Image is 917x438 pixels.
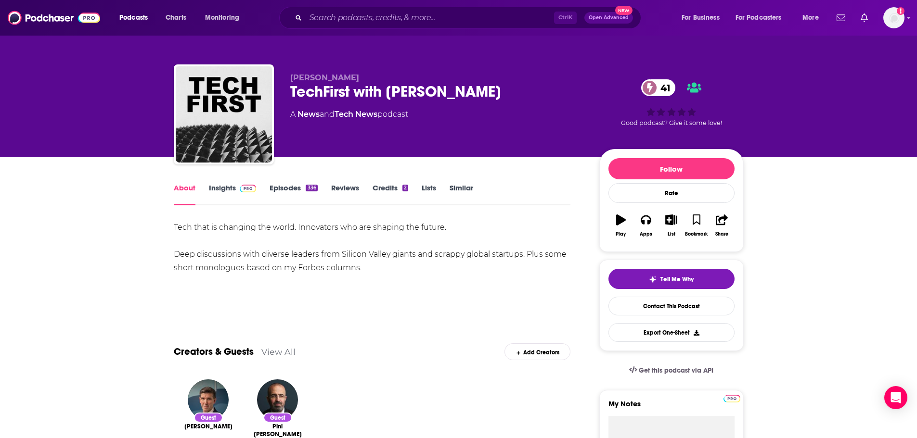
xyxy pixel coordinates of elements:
[682,11,720,25] span: For Business
[608,399,735,416] label: My Notes
[897,7,904,15] svg: Add a profile image
[723,393,740,402] a: Pro website
[616,231,626,237] div: Play
[373,183,408,205] a: Credits2
[290,109,408,120] div: A podcast
[119,11,148,25] span: Podcasts
[174,346,254,358] a: Creators & Guests
[621,359,722,382] a: Get this podcast via API
[176,66,272,163] img: TechFirst with John Koetsier
[857,10,872,26] a: Show notifications dropdown
[251,423,305,438] span: Pini [PERSON_NAME]
[608,269,735,289] button: tell me why sparkleTell Me Why
[615,6,633,15] span: New
[194,413,223,423] div: Guest
[174,221,571,275] div: Tech that is changing the world. Innovators who are shaping the future. Deep discussions with div...
[8,9,100,27] img: Podchaser - Follow, Share and Rate Podcasts
[633,208,659,243] button: Apps
[184,423,232,430] a: Edward McGinnis
[802,11,819,25] span: More
[306,10,554,25] input: Search podcasts, credits, & more...
[715,231,728,237] div: Share
[113,10,160,25] button: open menu
[159,10,192,25] a: Charts
[833,10,849,26] a: Show notifications dropdown
[184,423,232,430] span: [PERSON_NAME]
[320,110,335,119] span: and
[723,395,740,402] img: Podchaser Pro
[649,275,657,283] img: tell me why sparkle
[668,231,675,237] div: List
[554,12,577,24] span: Ctrl K
[599,73,744,133] div: 41Good podcast? Give it some love!
[422,183,436,205] a: Lists
[729,10,796,25] button: open menu
[608,183,735,203] div: Rate
[796,10,831,25] button: open menu
[884,386,907,409] div: Open Intercom Messenger
[297,110,320,119] a: News
[608,158,735,179] button: Follow
[685,231,708,237] div: Bookmark
[883,7,904,28] span: Logged in as maddieFHTGI
[331,183,359,205] a: Reviews
[270,183,317,205] a: Episodes336
[641,79,675,96] a: 41
[290,73,359,82] span: [PERSON_NAME]
[608,323,735,342] button: Export One-Sheet
[608,297,735,315] a: Contact This Podcast
[205,11,239,25] span: Monitoring
[240,185,257,192] img: Podchaser Pro
[198,10,252,25] button: open menu
[883,7,904,28] button: Show profile menu
[660,275,694,283] span: Tell Me Why
[736,11,782,25] span: For Podcasters
[709,208,734,243] button: Share
[640,231,652,237] div: Apps
[504,343,570,360] div: Add Creators
[209,183,257,205] a: InsightsPodchaser Pro
[608,208,633,243] button: Play
[335,110,377,119] a: Tech News
[639,366,713,375] span: Get this podcast via API
[883,7,904,28] img: User Profile
[251,423,305,438] a: Pini Althaus
[188,379,229,420] img: Edward McGinnis
[450,183,473,205] a: Similar
[621,119,722,126] span: Good podcast? Give it some love!
[306,185,317,191] div: 336
[261,347,296,357] a: View All
[584,12,633,24] button: Open AdvancedNew
[589,15,629,20] span: Open Advanced
[651,79,675,96] span: 41
[257,379,298,420] img: Pini Althaus
[684,208,709,243] button: Bookmark
[675,10,732,25] button: open menu
[288,7,650,29] div: Search podcasts, credits, & more...
[402,185,408,191] div: 2
[174,183,195,205] a: About
[659,208,684,243] button: List
[263,413,292,423] div: Guest
[166,11,186,25] span: Charts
